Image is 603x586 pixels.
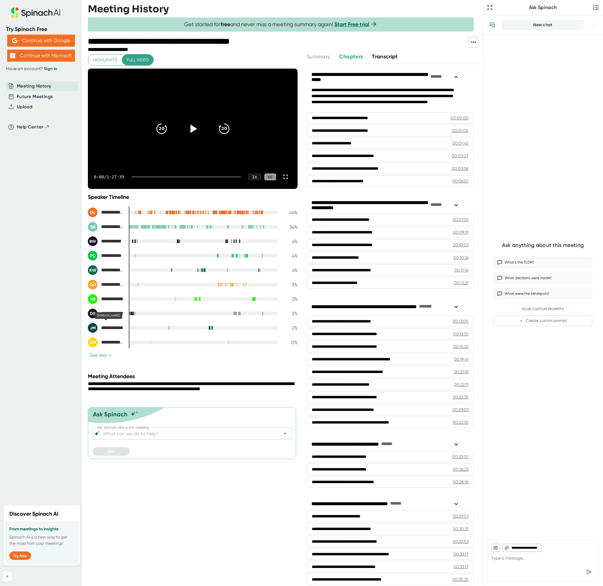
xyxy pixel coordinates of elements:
[9,551,31,560] button: Try free
[452,407,468,413] div: 00:23:03
[454,381,468,387] div: 00:22:11
[502,242,584,249] div: Ask anything about this meeting
[93,56,117,64] span: Highlights
[339,53,363,61] button: Chapters
[453,526,468,532] div: 00:30:31
[88,373,299,380] div: Meeting Attendees
[454,369,468,375] div: 00:21:18
[283,311,298,316] div: 2 %
[283,282,298,288] div: 3 %
[88,338,124,347] div: Craig McTavish
[88,222,124,232] div: Stryker Hankins
[452,165,468,171] div: 00:03:58
[283,210,298,215] div: 44 %
[453,254,468,261] div: 00:10:16
[454,356,468,362] div: 00:19:41
[88,352,114,358] button: See less−
[283,239,298,244] div: 4 %
[453,217,468,223] div: 00:07:01
[453,318,468,324] div: 00:13:05
[17,124,50,131] button: Help Center
[450,115,468,121] div: 00:00:00
[452,454,468,460] div: 00:23:55
[102,429,272,438] input: What can we do to help?
[93,411,128,418] div: Ask Spinach
[12,38,17,43] img: Aehbyd4JwY73AAAAAElFTkSuQmCC
[88,280,124,289] div: Greg Dingmann
[283,296,298,302] div: 3 %
[452,140,468,146] div: 00:01:45
[486,19,498,31] button: View conversation history
[88,194,298,200] div: Speaker Timeline
[88,236,97,246] div: BW
[372,53,398,60] span: Transcript
[454,280,468,286] div: 00:12:21
[334,21,369,28] a: Start Free trial
[486,3,494,12] button: Expand to Ask Spinach page
[372,53,398,61] button: Transcript
[17,103,32,110] button: Upload
[9,534,74,547] p: Spinach AI is a new way to get the most from your meetings
[88,309,124,318] div: Dale Simpson
[281,429,289,438] button: Open
[453,564,468,570] div: 00:33:17
[88,54,122,66] button: Highlights
[493,273,592,283] button: What decisions were made?
[264,174,276,180] div: CC
[283,325,298,331] div: 2 %
[452,128,468,134] div: 00:01:05
[453,538,468,544] div: 00:32:53
[453,242,468,248] div: 00:10:53
[452,178,468,184] div: 00:06:01
[17,93,53,100] button: Future Meetings
[17,83,51,90] span: Meeting History
[493,316,592,326] button: Create custom prompt
[453,466,468,472] div: 00:26:23
[453,479,468,485] div: 00:28:18
[88,222,97,232] div: SH
[88,294,97,304] div: HB
[17,124,43,131] span: Help Center
[307,53,330,60] span: Summary
[494,5,592,11] div: Ask Spinach
[2,572,12,581] button: Collapse sidebar
[453,331,468,337] div: 00:13:35
[7,50,75,62] button: Continue with Microsoft
[493,288,592,299] button: What were the blindspots?
[221,21,230,28] b: free
[94,174,124,179] div: 0:00 / 1:27:35
[127,56,149,64] span: Full video
[592,3,600,12] button: Close conversation sidebar
[493,257,592,268] button: What’s the TLDR?
[453,344,468,350] div: 00:15:22
[283,340,298,345] div: 0 %
[88,208,124,217] div: Genevieve Lamontagne
[454,267,468,273] div: 00:11:14
[283,253,298,259] div: 4 %
[506,22,580,28] div: New chat
[248,174,261,180] div: 1 x
[88,3,169,15] h3: Meeting History
[88,338,97,347] div: CM
[452,576,468,582] div: 00:35:25
[453,229,468,235] div: 00:09:19
[44,66,57,71] a: Sign in
[283,267,298,273] div: 4 %
[88,323,97,333] div: JM
[88,280,97,289] div: GD
[452,153,468,159] div: 00:03:07
[88,236,124,246] div: Bill Warman
[88,309,97,318] div: DS
[88,251,97,261] div: PC
[307,53,330,61] button: Summary
[453,513,468,519] div: 00:29:53
[108,449,115,454] span: Ask
[9,527,74,532] h3: From meetings to insights
[88,265,97,275] div: KW
[6,26,76,33] div: Try Spinach Free
[9,510,58,518] h2: Discover Spinach AI
[493,307,592,311] div: Your Custom Prompts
